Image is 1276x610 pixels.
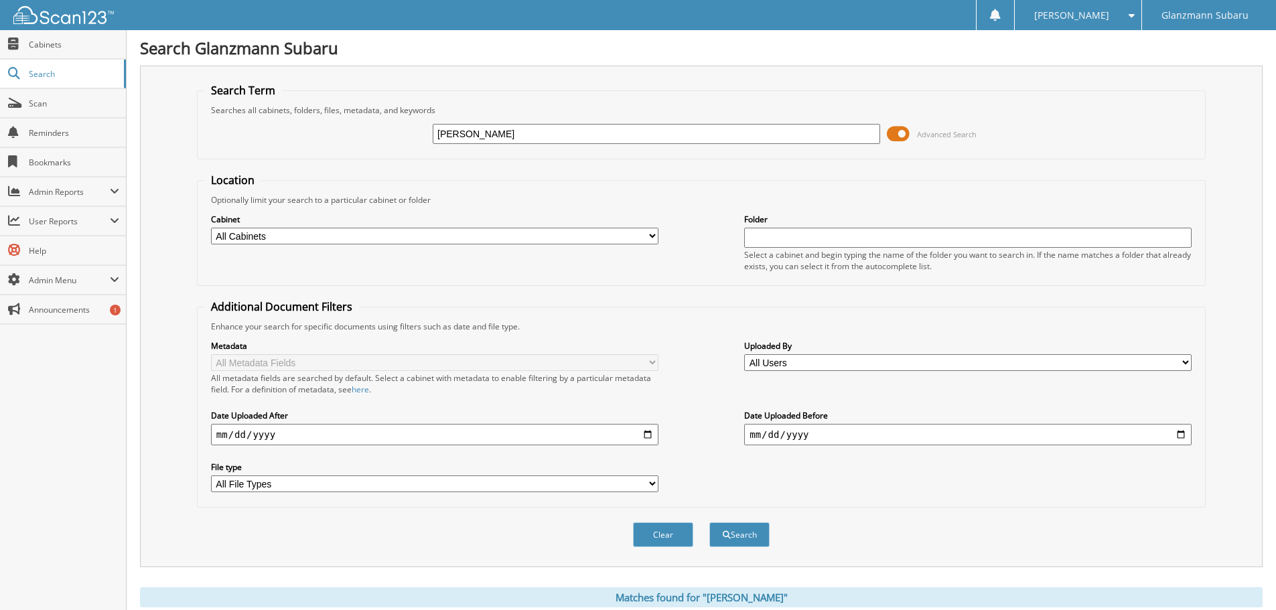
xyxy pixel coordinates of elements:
[709,522,770,547] button: Search
[204,299,359,314] legend: Additional Document Filters
[744,340,1192,352] label: Uploaded By
[1034,11,1109,19] span: [PERSON_NAME]
[29,39,119,50] span: Cabinets
[744,424,1192,445] input: end
[211,424,658,445] input: start
[29,127,119,139] span: Reminders
[204,83,282,98] legend: Search Term
[29,245,119,256] span: Help
[204,173,261,187] legend: Location
[352,384,369,395] a: here
[110,305,121,315] div: 1
[211,410,658,421] label: Date Uploaded After
[211,461,658,473] label: File type
[29,186,110,198] span: Admin Reports
[140,37,1263,59] h1: Search Glanzmann Subaru
[744,214,1192,225] label: Folder
[204,321,1198,332] div: Enhance your search for specific documents using filters such as date and file type.
[204,194,1198,206] div: Optionally limit your search to a particular cabinet or folder
[13,6,114,24] img: scan123-logo-white.svg
[140,587,1263,607] div: Matches found for "[PERSON_NAME]"
[29,68,117,80] span: Search
[29,216,110,227] span: User Reports
[29,275,110,286] span: Admin Menu
[211,214,658,225] label: Cabinet
[744,410,1192,421] label: Date Uploaded Before
[29,157,119,168] span: Bookmarks
[633,522,693,547] button: Clear
[211,340,658,352] label: Metadata
[29,98,119,109] span: Scan
[29,304,119,315] span: Announcements
[744,249,1192,272] div: Select a cabinet and begin typing the name of the folder you want to search in. If the name match...
[917,129,977,139] span: Advanced Search
[211,372,658,395] div: All metadata fields are searched by default. Select a cabinet with metadata to enable filtering b...
[1161,11,1249,19] span: Glanzmann Subaru
[204,104,1198,116] div: Searches all cabinets, folders, files, metadata, and keywords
